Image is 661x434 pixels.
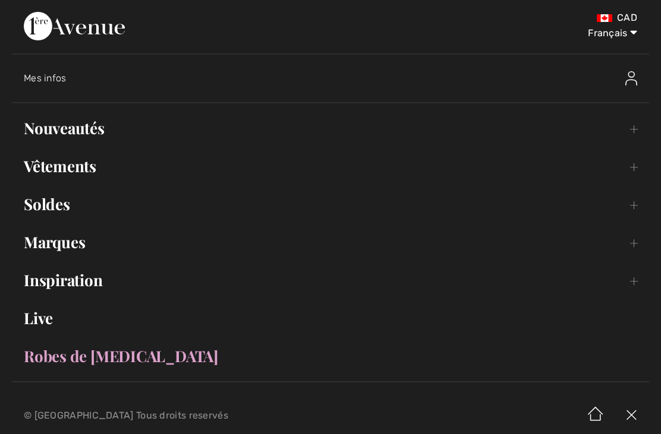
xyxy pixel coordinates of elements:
[12,229,649,255] a: Marques
[12,191,649,217] a: Soldes
[24,72,67,84] span: Mes infos
[578,397,613,434] img: Accueil
[24,59,649,97] a: Mes infosMes infos
[24,411,389,420] p: © [GEOGRAPHIC_DATA] Tous droits reservés
[12,115,649,141] a: Nouveautés
[613,397,649,434] img: X
[389,12,637,24] div: CAD
[12,305,649,331] a: Live
[12,267,649,293] a: Inspiration
[12,153,649,179] a: Vêtements
[24,12,125,40] img: 1ère Avenue
[625,71,637,85] img: Mes infos
[12,343,649,369] a: Robes de [MEDICAL_DATA]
